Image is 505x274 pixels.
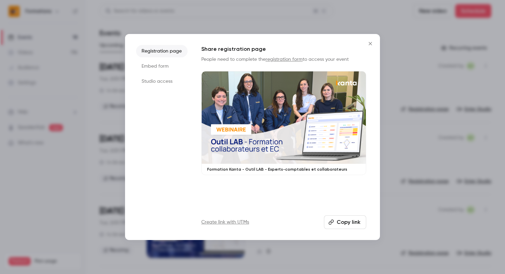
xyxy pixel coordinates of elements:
[136,75,188,88] li: Studio access
[363,37,377,50] button: Close
[324,215,366,229] button: Copy link
[201,56,366,63] p: People need to complete the to access your event
[201,45,366,53] h1: Share registration page
[136,45,188,57] li: Registration page
[207,167,360,172] p: Formation Kanta - Outil LAB - Experts-comptables et collaborateurs
[136,60,188,72] li: Embed form
[201,219,249,226] a: Create link with UTMs
[201,71,366,175] a: Formation Kanta - Outil LAB - Experts-comptables et collaborateurs
[266,57,303,62] a: registration form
